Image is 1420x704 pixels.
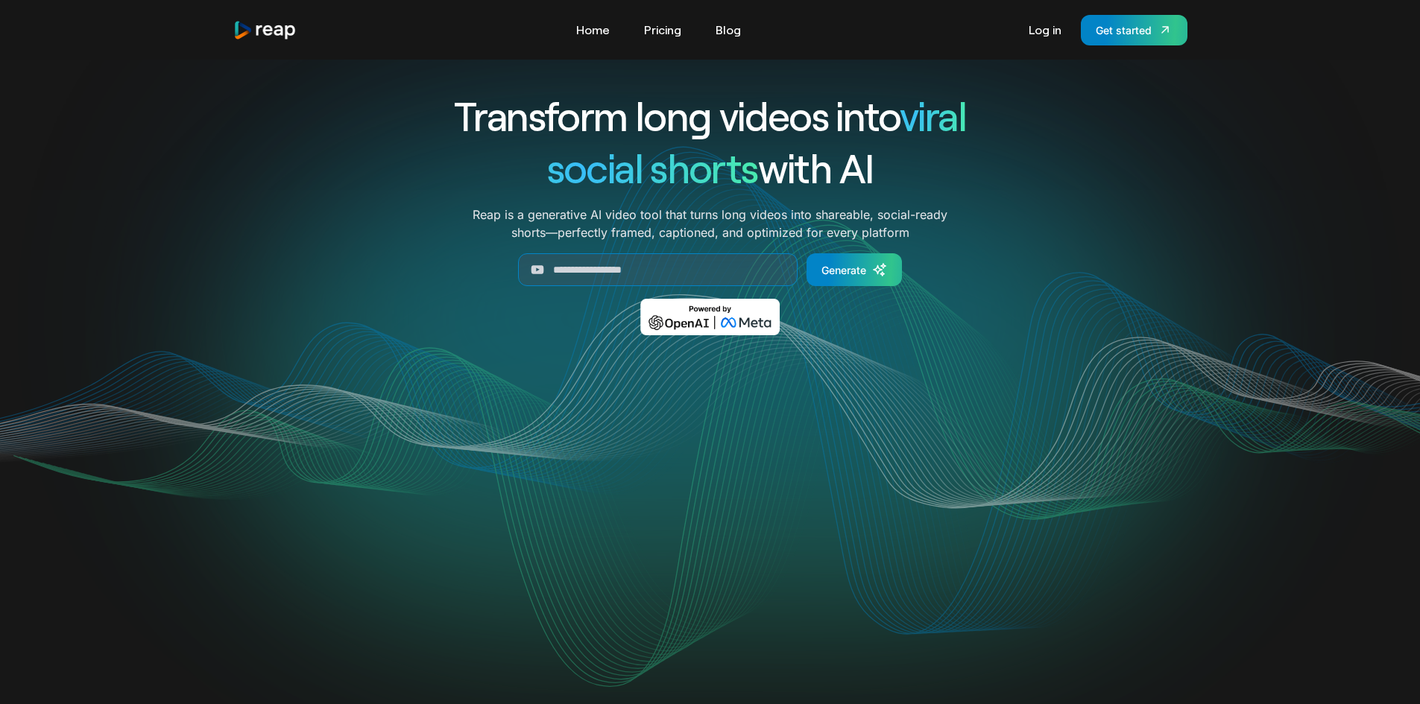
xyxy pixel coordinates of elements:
[1021,18,1069,42] a: Log in
[473,206,947,241] p: Reap is a generative AI video tool that turns long videos into shareable, social-ready shorts—per...
[233,20,297,40] img: reap logo
[637,18,689,42] a: Pricing
[400,253,1020,286] form: Generate Form
[400,142,1020,194] h1: with AI
[1081,15,1187,45] a: Get started
[400,89,1020,142] h1: Transform long videos into
[410,357,1010,657] video: Your browser does not support the video tag.
[233,20,297,40] a: home
[708,18,748,42] a: Blog
[807,253,902,286] a: Generate
[821,262,866,278] div: Generate
[1096,22,1152,38] div: Get started
[640,299,780,335] img: Powered by OpenAI & Meta
[547,143,758,191] span: social shorts
[569,18,617,42] a: Home
[900,91,966,139] span: viral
